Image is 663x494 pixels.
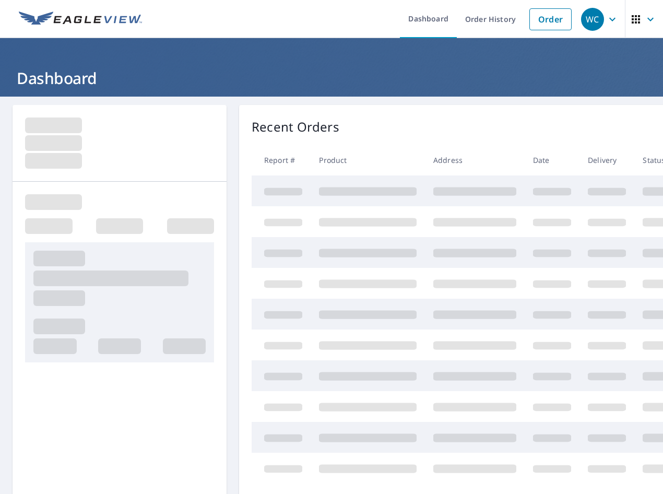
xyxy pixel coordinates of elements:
th: Report # [252,145,311,175]
h1: Dashboard [13,67,650,89]
th: Product [311,145,425,175]
img: EV Logo [19,11,142,27]
th: Delivery [579,145,634,175]
th: Date [525,145,579,175]
a: Order [529,8,572,30]
p: Recent Orders [252,117,339,136]
th: Address [425,145,525,175]
div: WC [581,8,604,31]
